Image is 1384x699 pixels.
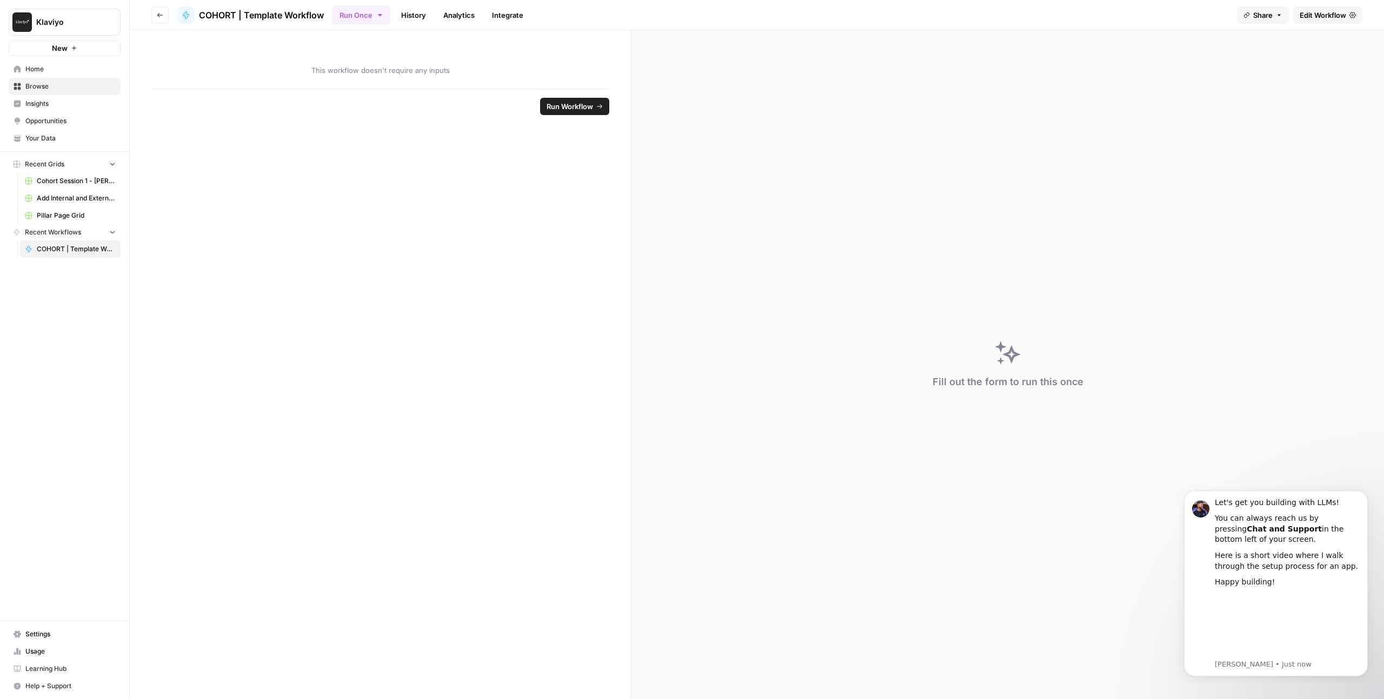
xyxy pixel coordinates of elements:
button: Run Workflow [540,98,609,115]
span: Recent Workflows [25,227,81,237]
button: Help + Support [9,677,121,695]
a: Your Data [9,130,121,147]
span: Klaviyo [36,17,102,28]
a: Home [9,61,121,78]
button: Workspace: Klaviyo [9,9,121,36]
span: Learning Hub [25,664,116,674]
a: Edit Workflow [1293,6,1362,24]
span: Your Data [25,133,116,143]
a: Learning Hub [9,660,121,677]
a: Add Internal and External Links [20,190,121,207]
img: Klaviyo Logo [12,12,32,32]
button: Recent Grids [9,156,121,172]
a: Cohort Session 1 - [PERSON_NAME] workflow 1 Grid [20,172,121,190]
span: Run Workflow [547,101,593,112]
span: Opportunities [25,116,116,126]
iframe: youtube [47,112,192,177]
a: Usage [9,643,121,660]
span: New [52,43,68,53]
div: Fill out the form to run this once [933,374,1083,389]
span: Browse [25,82,116,91]
span: This workflow doesn't require any inputs [151,65,609,76]
a: Analytics [437,6,481,24]
span: Edit Workflow [1300,10,1346,21]
span: Cohort Session 1 - [PERSON_NAME] workflow 1 Grid [37,176,116,186]
span: Home [25,64,116,74]
span: COHORT | Template Workflow [199,9,324,22]
a: COHORT | Template Workflow [20,240,121,258]
a: Settings [9,626,121,643]
a: COHORT | Template Workflow [177,6,324,24]
iframe: Intercom notifications message [1168,481,1384,683]
span: Help + Support [25,681,116,691]
button: Recent Workflows [9,224,121,240]
p: Message from Steven, sent Just now [47,179,192,189]
span: Share [1253,10,1273,21]
span: Add Internal and External Links [37,193,116,203]
a: History [395,6,432,24]
button: New [9,40,121,56]
a: Opportunities [9,112,121,130]
a: Insights [9,95,121,112]
a: Browse [9,78,121,95]
a: Pillar Page Grid [20,207,121,224]
span: Pillar Page Grid [37,211,116,220]
span: Usage [25,647,116,656]
button: Run Once [332,6,390,24]
button: Share [1237,6,1289,24]
span: COHORT | Template Workflow [37,244,116,254]
a: Integrate [485,6,530,24]
span: Insights [25,99,116,109]
span: Settings [25,629,116,639]
span: Recent Grids [25,159,64,169]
